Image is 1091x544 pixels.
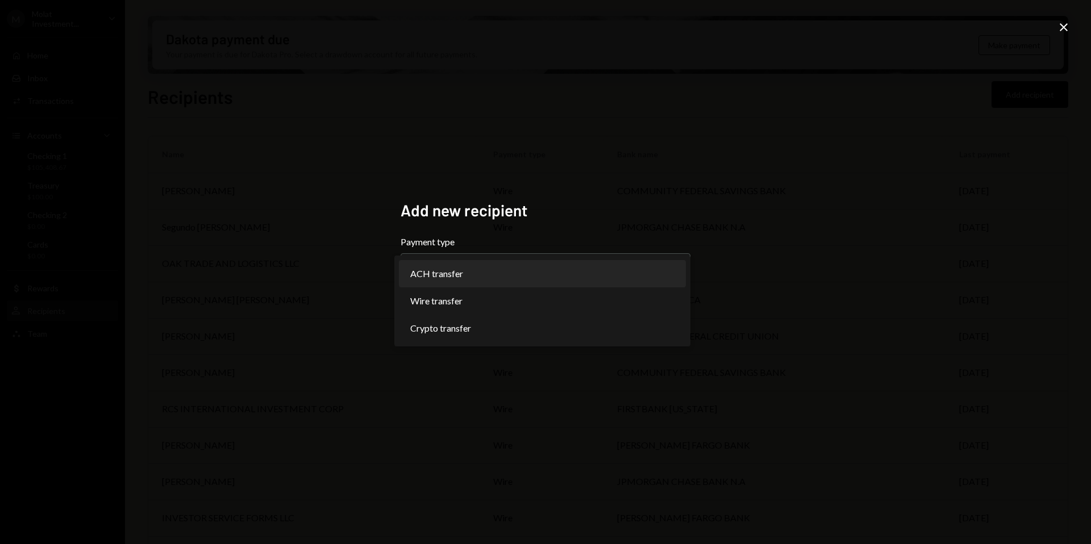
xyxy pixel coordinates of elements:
[410,321,471,335] span: Crypto transfer
[401,253,690,285] button: Payment type
[401,199,690,221] h2: Add new recipient
[410,267,463,281] span: ACH transfer
[401,235,690,249] label: Payment type
[410,294,463,308] span: Wire transfer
